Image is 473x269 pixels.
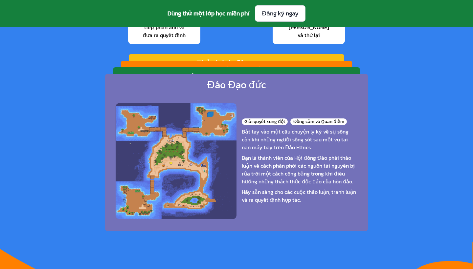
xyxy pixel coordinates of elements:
div: Tay đua câu đố [207,65,266,76]
div: Thử thách đếm ngược [197,58,276,68]
div: Hãy sẵn sàng cho các cuộc thảo luận, tranh luận và ra quyết định hợp tác. [242,188,357,204]
a: Đăng ký ngay [255,5,305,22]
div: Bắt tay vào một câu chuyện ly kỳ về sự sống còn khi những người sống sót sau một vụ tai nạn máy b... [242,128,357,151]
div: Bậc thầy thiết bị thiên hà [184,72,289,83]
div: Giải quyết xung đột [242,118,288,125]
span: [PERSON_NAME] tiếp, phản ánh và đưa ra quyết định [133,15,195,39]
div: Đồng cảm và Quan điểm [290,118,347,125]
div: Bạn là thành viên của Hội đồng Đảo phải thảo luận về cách phân phối các nguồn tài nguyên bị rửa t... [242,154,357,185]
span: Dùng thử một lớp học miễn phí [168,9,250,18]
div: Đảo Đạo đức [207,79,266,91]
span: Chấp nhận thất bại, [PERSON_NAME] và thử lại [278,15,340,39]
